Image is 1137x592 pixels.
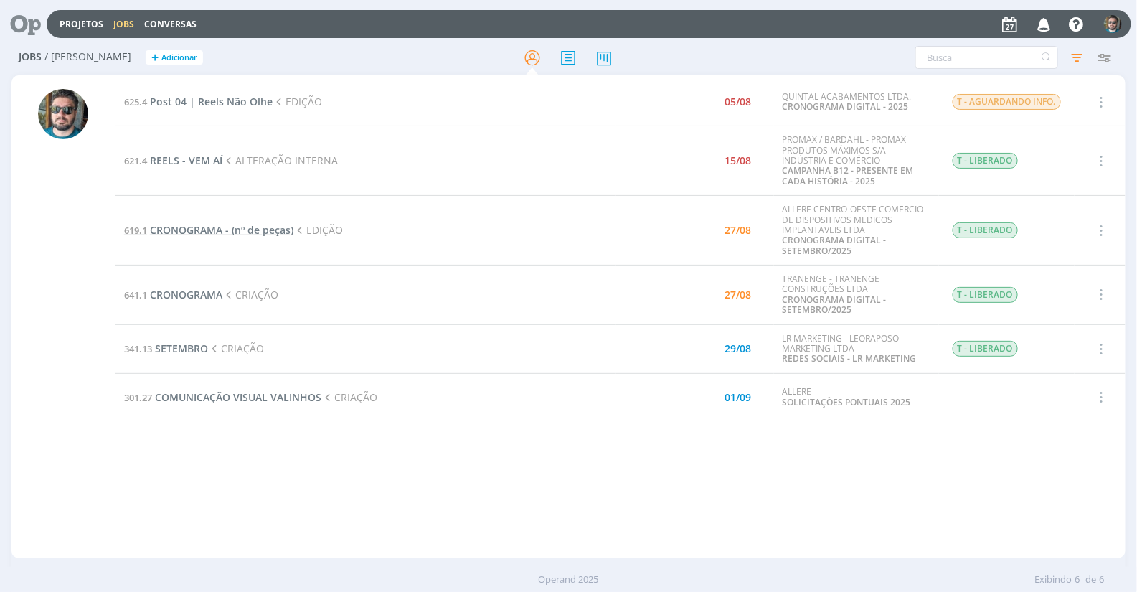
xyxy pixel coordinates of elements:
span: CRONOGRAMA [150,288,222,301]
span: CRIAÇÃO [321,390,377,404]
a: REDES SOCIAIS - LR MARKETING [783,352,917,365]
a: 619.1CRONOGRAMA - (nº de peças) [124,223,293,237]
span: ALTERAÇÃO INTERNA [222,154,338,167]
div: 01/09 [725,393,751,403]
div: 29/08 [725,344,751,354]
button: Jobs [109,19,138,30]
a: 625.4Post 04 | Reels Não Olhe [124,95,273,108]
span: / [PERSON_NAME] [44,51,131,63]
div: PROMAX / BARDAHL - PROMAX PRODUTOS MÁXIMOS S/A INDÚSTRIA E COMÉRCIO [783,135,930,187]
span: 625.4 [124,95,147,108]
input: Busca [915,46,1058,69]
span: 641.1 [124,288,147,301]
div: ALLERE [783,387,930,408]
a: CAMPANHA B12 - PRESENTE EM CADA HISTÓRIA - 2025 [783,164,914,187]
span: T - LIBERADO [953,153,1018,169]
span: Exibindo [1035,573,1072,587]
div: 27/08 [725,290,751,300]
a: CRONOGRAMA DIGITAL - SETEMBRO/2025 [783,234,887,256]
span: EDIÇÃO [293,223,343,237]
a: CRONOGRAMA DIGITAL - SETEMBRO/2025 [783,293,887,316]
span: REELS - VEM AÍ [150,154,222,167]
span: 619.1 [124,224,147,237]
span: T - LIBERADO [953,287,1018,303]
a: 341.13SETEMBRO [124,342,208,355]
span: CRONOGRAMA - (nº de peças) [150,223,293,237]
span: de [1086,573,1097,587]
button: Projetos [55,19,108,30]
button: +Adicionar [146,50,203,65]
span: Adicionar [161,53,197,62]
span: T - LIBERADO [953,222,1018,238]
a: Conversas [144,18,197,30]
a: 301.27COMUNICAÇÃO VISUAL VALINHOS [124,390,321,404]
span: Post 04 | Reels Não Olhe [150,95,273,108]
span: 6 [1100,573,1105,587]
div: LR MARKETING - LEORAPOSO MARKETING LTDA [783,334,930,365]
span: Jobs [19,51,42,63]
span: + [151,50,159,65]
span: CRIAÇÃO [222,288,278,301]
span: 301.27 [124,391,152,404]
div: ALLERE CENTRO-OESTE COMERCIO DE DISPOSITIVOS MEDICOS IMPLANTAVEIS LTDA [783,205,930,256]
span: 341.13 [124,342,152,355]
span: T - AGUARDANDO INFO. [953,94,1061,110]
img: R [38,89,88,139]
span: SETEMBRO [155,342,208,355]
a: SOLICITAÇÕES PONTUAIS 2025 [783,396,911,408]
span: 6 [1075,573,1080,587]
a: Projetos [60,18,103,30]
div: 05/08 [725,97,751,107]
img: R [1104,15,1122,33]
div: 27/08 [725,225,751,235]
span: COMUNICAÇÃO VISUAL VALINHOS [155,390,321,404]
span: CRIAÇÃO [208,342,264,355]
div: TRANENGE - TRANENGE CONSTRUÇÕES LTDA [783,274,930,316]
a: 641.1CRONOGRAMA [124,288,222,301]
a: Jobs [113,18,134,30]
a: 621.4REELS - VEM AÍ [124,154,222,167]
div: - - - [115,422,1126,437]
div: 15/08 [725,156,751,166]
span: 621.4 [124,154,147,167]
span: EDIÇÃO [273,95,322,108]
button: Conversas [140,19,201,30]
div: QUINTAL ACABAMENTOS LTDA. [783,92,930,113]
a: CRONOGRAMA DIGITAL - 2025 [783,100,909,113]
span: T - LIBERADO [953,341,1018,357]
button: R [1103,11,1123,37]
